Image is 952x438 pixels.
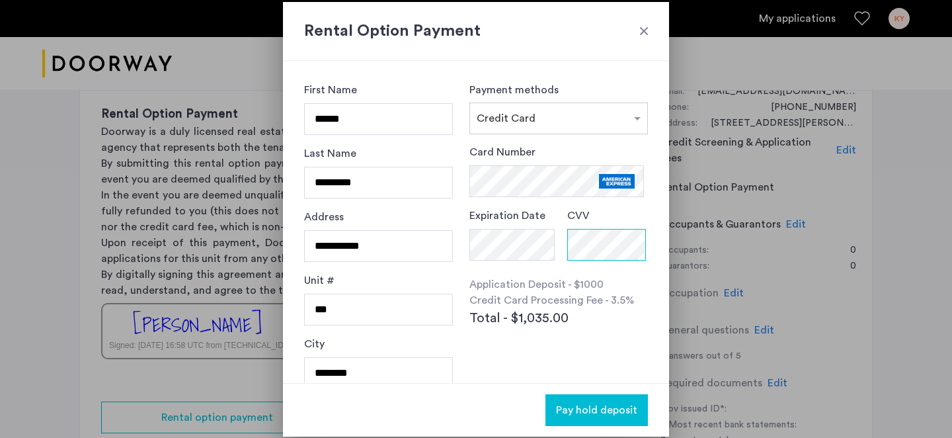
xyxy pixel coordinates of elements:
button: button [545,394,648,426]
label: Card Number [469,144,535,160]
span: Total - $1,035.00 [469,308,569,328]
p: Credit Card Processing Fee - 3.5% [469,292,648,308]
span: Pay hold deposit [556,402,637,418]
label: City [304,336,325,352]
label: Expiration Date [469,208,545,224]
label: Last Name [304,146,356,161]
span: Credit Card [477,113,535,124]
h2: Rental Option Payment [304,19,648,43]
label: CVV [567,208,590,224]
label: First Name [304,82,357,98]
label: Payment methods [469,85,559,95]
label: Unit # [304,273,335,288]
label: Address [304,209,344,225]
p: Application Deposit - $1000 [469,277,648,292]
